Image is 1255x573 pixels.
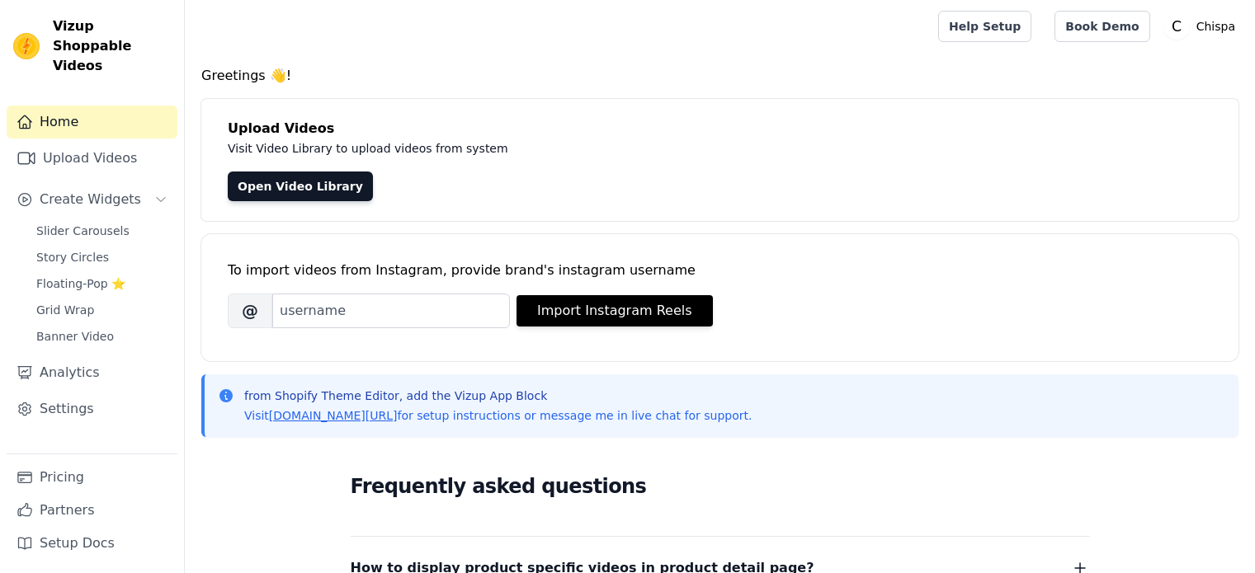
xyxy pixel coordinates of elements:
[7,527,177,560] a: Setup Docs
[36,223,130,239] span: Slider Carousels
[36,249,109,265] span: Story Circles
[26,246,177,269] a: Story Circles
[938,11,1031,42] a: Help Setup
[1163,12,1242,41] button: C Chispa
[7,494,177,527] a: Partners
[7,392,177,425] a: Settings
[1190,12,1242,41] p: Chispa
[26,272,177,295] a: Floating-Pop ⭐
[26,219,177,242] a: Slider Carousels
[228,294,272,328] span: @
[228,119,1212,139] h4: Upload Videos
[7,106,177,139] a: Home
[244,387,752,404] p: from Shopify Theme Editor, add the Vizup App Block
[7,461,177,494] a: Pricing
[7,356,177,389] a: Analytics
[7,142,177,175] a: Upload Videos
[7,183,177,216] button: Create Widgets
[13,33,40,59] img: Vizup
[1172,18,1182,35] text: C
[272,294,510,328] input: username
[40,190,141,209] span: Create Widgets
[228,261,1212,280] div: To import videos from Instagram, provide brand's instagram username
[269,409,398,422] a: [DOMAIN_NAME][URL]
[36,275,125,292] span: Floating-Pop ⭐
[26,298,177,322] a: Grid Wrap
[517,295,713,326] button: Import Instagram Reels
[228,139,967,158] p: Visit Video Library to upload videos from system
[351,470,1090,503] h2: Frequently asked questions
[26,325,177,348] a: Banner Video
[1054,11,1149,42] a: Book Demo
[53,16,171,76] span: Vizup Shoppable Videos
[36,328,114,345] span: Banner Video
[228,171,373,201] a: Open Video Library
[244,407,752,424] p: Visit for setup instructions or message me in live chat for support.
[36,302,94,318] span: Grid Wrap
[201,66,1238,86] h4: Greetings 👋!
